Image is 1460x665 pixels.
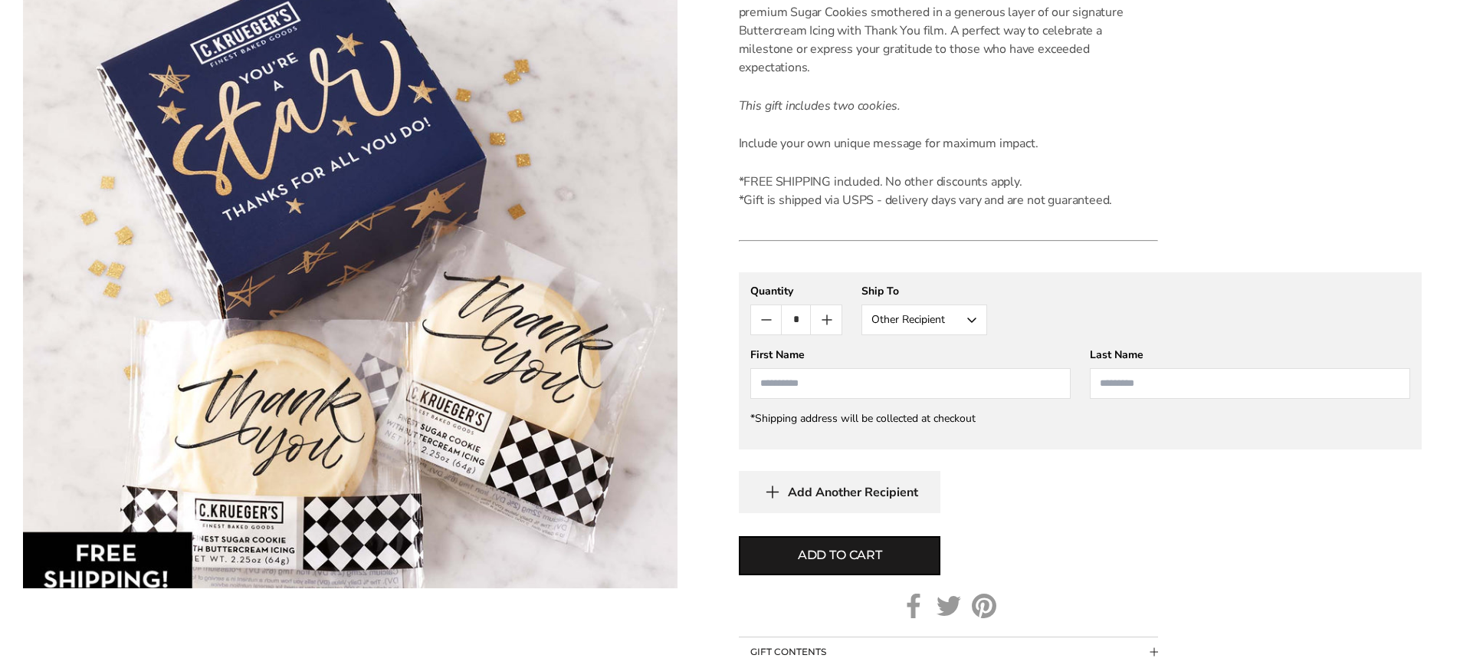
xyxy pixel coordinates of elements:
div: Last Name [1090,347,1410,362]
div: *Shipping address will be collected at checkout [750,411,1410,426]
input: First Name [750,368,1071,399]
button: Count minus [751,305,781,334]
div: *FREE SHIPPING included. No other discounts apply. [739,173,1158,191]
button: Add Another Recipient [739,471,940,513]
div: First Name [750,347,1071,362]
div: Quantity [750,284,842,298]
div: *Gift is shipped via USPS - delivery days vary and are not guaranteed. [739,191,1158,209]
input: Last Name [1090,368,1410,399]
a: Twitter [937,594,961,618]
input: Quantity [782,305,812,334]
p: Include your own unique message for maximum impact. [739,134,1158,153]
button: Add to cart [739,536,940,575]
div: Ship To [861,284,987,298]
gfm-form: New recipient [739,272,1422,449]
button: Other Recipient [861,305,987,335]
button: Count plus [812,305,842,334]
span: Add Another Recipient [788,485,918,500]
a: Facebook [901,594,926,618]
em: This gift includes two cookies. [739,97,901,114]
span: Add to cart [798,546,882,565]
a: Pinterest [972,594,996,618]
